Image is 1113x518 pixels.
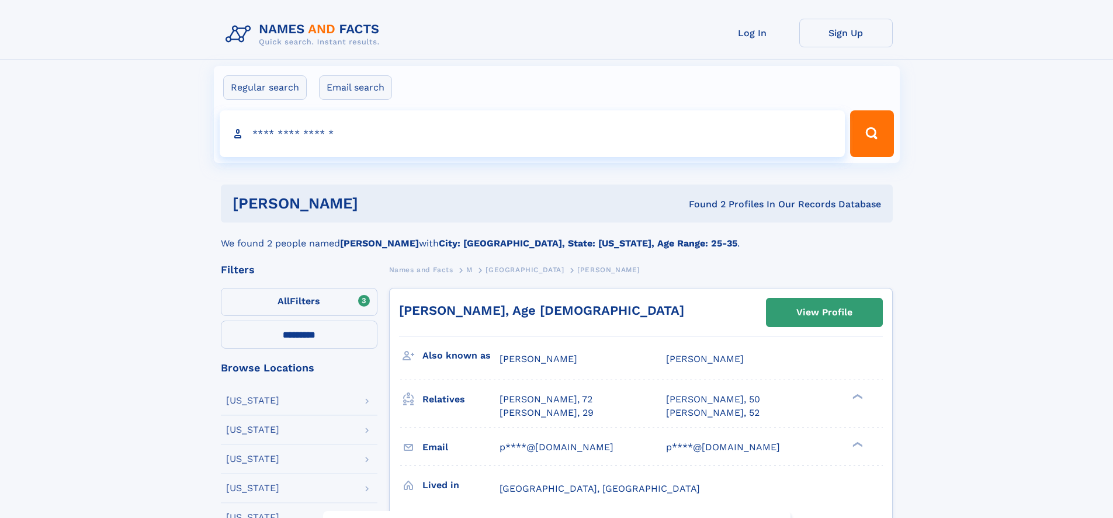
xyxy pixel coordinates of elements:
div: Browse Locations [221,363,377,373]
button: Search Button [850,110,893,157]
a: [PERSON_NAME], 29 [500,406,594,419]
img: Logo Names and Facts [221,19,389,50]
span: [GEOGRAPHIC_DATA], [GEOGRAPHIC_DATA] [500,483,700,494]
a: [GEOGRAPHIC_DATA] [486,262,564,277]
div: ❯ [850,440,864,448]
a: Names and Facts [389,262,453,277]
label: Regular search [223,75,307,100]
span: [PERSON_NAME] [500,353,577,364]
div: View Profile [796,299,852,326]
a: Sign Up [799,19,893,47]
a: [PERSON_NAME], 52 [666,406,760,419]
h3: Email [422,437,500,457]
div: [US_STATE] [226,454,279,464]
label: Filters [221,288,377,316]
h3: Lived in [422,475,500,495]
b: City: [GEOGRAPHIC_DATA], State: [US_STATE], Age Range: 25-35 [439,238,737,249]
a: [PERSON_NAME], 72 [500,393,592,406]
span: [GEOGRAPHIC_DATA] [486,266,564,274]
h3: Relatives [422,390,500,409]
h1: [PERSON_NAME] [233,196,523,211]
a: View Profile [767,298,882,326]
div: Filters [221,265,377,275]
span: [PERSON_NAME] [577,266,640,274]
div: ❯ [850,393,864,401]
span: M [466,266,473,274]
div: [US_STATE] [226,425,279,434]
a: [PERSON_NAME], 50 [666,393,760,406]
div: [US_STATE] [226,484,279,493]
a: M [466,262,473,277]
b: [PERSON_NAME] [340,238,419,249]
span: All [278,295,290,307]
input: search input [220,110,845,157]
a: Log In [706,19,799,47]
label: Email search [319,75,392,100]
h3: Also known as [422,346,500,366]
span: [PERSON_NAME] [666,353,744,364]
div: We found 2 people named with . [221,223,893,251]
div: [US_STATE] [226,396,279,405]
div: Found 2 Profiles In Our Records Database [523,198,881,211]
a: [PERSON_NAME], Age [DEMOGRAPHIC_DATA] [399,303,684,318]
